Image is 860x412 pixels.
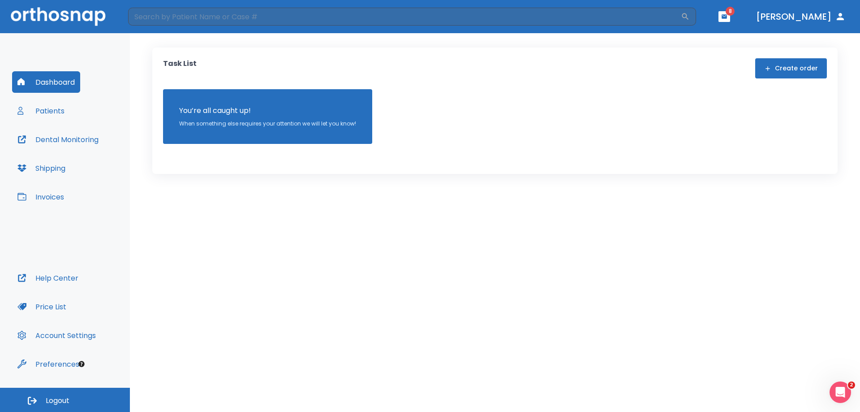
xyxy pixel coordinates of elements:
span: Logout [46,396,69,406]
img: Orthosnap [11,7,106,26]
button: Create order [755,58,827,78]
p: You’re all caught up! [179,105,356,116]
button: Invoices [12,186,69,208]
button: Patients [12,100,70,121]
button: Shipping [12,157,71,179]
button: Dashboard [12,71,80,93]
iframe: Intercom live chat [830,382,851,403]
button: Account Settings [12,325,101,346]
p: When something else requires your attention we will let you know! [179,120,356,128]
button: Price List [12,296,72,317]
button: [PERSON_NAME] [752,9,849,25]
input: Search by Patient Name or Case # [128,8,681,26]
span: 8 [726,7,735,16]
button: Help Center [12,267,84,289]
span: 2 [848,382,855,389]
p: Task List [163,58,197,78]
div: Tooltip anchor [77,360,86,368]
button: Preferences [12,353,85,375]
button: Dental Monitoring [12,129,104,150]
